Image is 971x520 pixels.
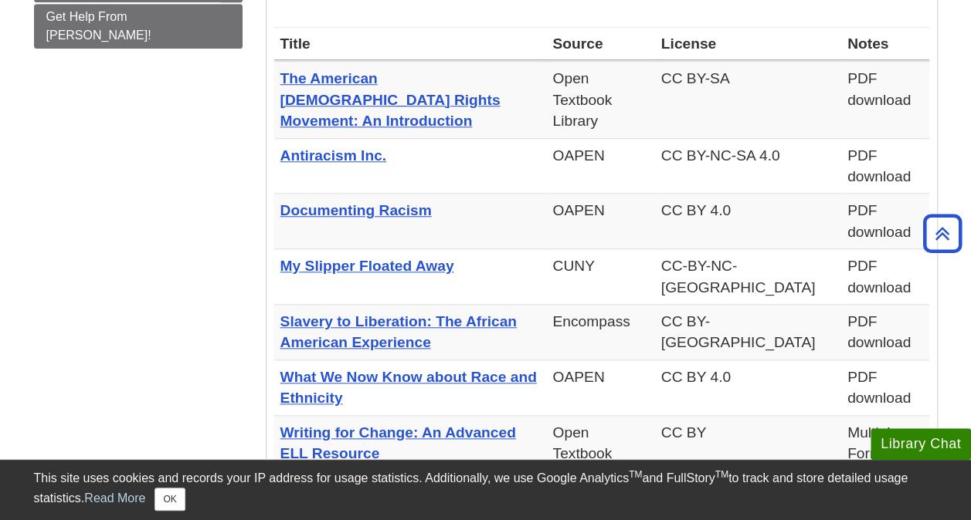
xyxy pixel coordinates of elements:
a: Slavery to Liberation: The African American Experience [280,313,517,350]
td: CC-BY-NC-[GEOGRAPHIC_DATA] [655,249,841,305]
a: Writing for Change: An Advanced ELL Resource [280,424,516,461]
td: Open Textbook Library [546,61,654,138]
td: PDF download [841,305,929,360]
td: OAPEN [546,360,654,415]
td: PDF download [841,61,929,138]
a: Read More [84,491,145,505]
td: Encompass [546,305,654,360]
td: CC BY-NC-SA 4.0 [655,138,841,194]
a: The American [DEMOGRAPHIC_DATA] Rights Movement: An Introduction [280,70,501,129]
td: CC BY 4.0 [655,194,841,249]
td: Open Textbook Library [546,415,654,491]
td: CUNY [546,249,654,305]
td: OAPEN [546,138,654,194]
td: CC BY-SA [655,61,841,138]
a: Back to Top [918,223,967,244]
sup: TM [715,469,728,480]
th: License [655,27,841,61]
a: What We Now Know about Race and Ethnicity [280,369,537,406]
td: PDF download [841,138,929,194]
th: Notes [841,27,929,61]
td: PDF download [841,194,929,249]
th: Source [546,27,654,61]
td: CC BY [655,415,841,491]
span: Get Help From [PERSON_NAME]! [46,10,151,42]
button: Library Chat [871,428,971,460]
td: OAPEN [546,194,654,249]
button: Close [154,488,185,511]
td: PDF download [841,249,929,305]
div: This site uses cookies and records your IP address for usage statistics. Additionally, we use Goo... [34,469,938,511]
a: Documenting Racism [280,202,432,218]
td: PDF download [841,360,929,415]
a: My Slipper Floated Away [280,258,454,274]
td: CC BY-[GEOGRAPHIC_DATA] [655,305,841,360]
sup: TM [629,469,642,480]
td: Multiple Formats [841,415,929,491]
td: CC BY 4.0 [655,360,841,415]
a: Get Help From [PERSON_NAME]! [34,4,243,49]
th: Title [274,27,547,61]
a: Antiracism Inc. [280,147,387,164]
